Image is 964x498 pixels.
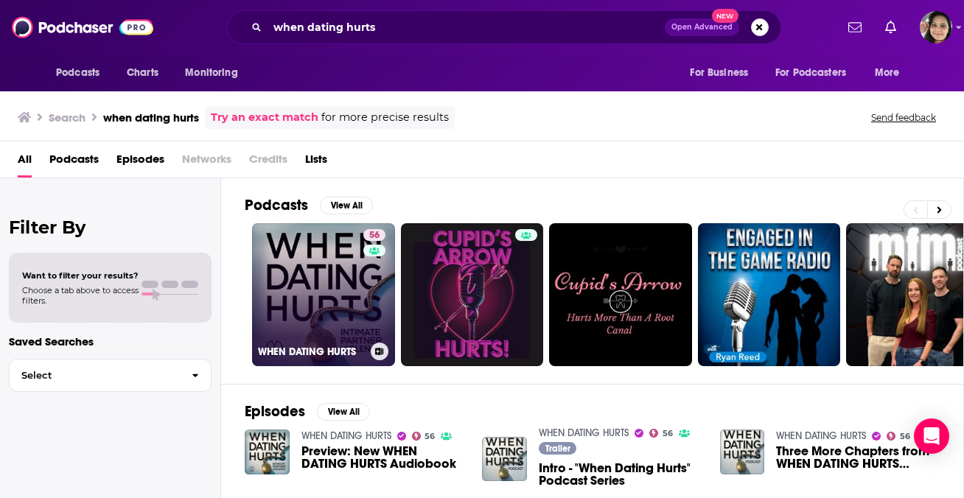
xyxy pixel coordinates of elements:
a: WHEN DATING HURTS [776,429,866,442]
a: Charts [117,59,167,87]
img: Intro - "When Dating Hurts" Podcast Series [482,437,527,482]
a: WHEN DATING HURTS [539,427,629,439]
a: 56WHEN DATING HURTS [252,223,395,366]
span: 56 [369,228,380,243]
button: Open AdvancedNew [665,18,739,36]
a: Intro - "When Dating Hurts" Podcast Series [539,462,702,487]
button: View All [317,403,370,421]
h3: Search [49,111,85,124]
a: 56 [887,432,910,441]
span: Monitoring [185,63,237,83]
a: Episodes [116,147,164,178]
span: 56 [900,433,910,440]
span: 56 [425,433,435,440]
a: Lists [305,147,327,178]
p: Saved Searches [9,334,212,348]
h2: Podcasts [245,196,308,214]
h2: Filter By [9,217,212,238]
span: for more precise results [321,109,449,126]
a: Three More Chapters from WHEN DATING HURTS Audiobook [776,445,940,470]
span: Choose a tab above to access filters. [22,285,139,306]
div: Search podcasts, credits, & more... [227,10,781,44]
a: 56 [412,432,436,441]
button: open menu [865,59,918,87]
a: All [18,147,32,178]
button: open menu [766,59,867,87]
button: View All [320,197,373,214]
button: open menu [175,59,256,87]
a: Show notifications dropdown [842,15,867,40]
span: Open Advanced [671,24,733,31]
input: Search podcasts, credits, & more... [268,15,665,39]
h3: when dating hurts [103,111,199,124]
img: User Profile [920,11,952,43]
span: Podcasts [56,63,99,83]
a: Try an exact match [211,109,318,126]
span: Logged in as shelbyjanner [920,11,952,43]
span: New [712,9,738,23]
a: 56 [649,429,673,438]
span: Charts [127,63,158,83]
span: Trailer [545,444,570,453]
span: Select [10,371,180,380]
a: PodcastsView All [245,196,373,214]
h2: Episodes [245,402,305,421]
button: Show profile menu [920,11,952,43]
button: Select [9,359,212,392]
a: Podcasts [49,147,99,178]
span: 56 [663,430,673,437]
span: Want to filter your results? [22,270,139,281]
a: 56 [363,229,385,241]
span: More [875,63,900,83]
a: EpisodesView All [245,402,370,421]
button: Send feedback [867,111,940,124]
div: Open Intercom Messenger [914,418,949,454]
button: open menu [46,59,119,87]
img: Preview: New WHEN DATING HURTS Audiobook [245,429,290,474]
img: Three More Chapters from WHEN DATING HURTS Audiobook [720,429,765,474]
span: For Business [690,63,748,83]
span: For Podcasters [775,63,846,83]
span: Networks [182,147,231,178]
h3: WHEN DATING HURTS [258,346,365,358]
span: Credits [249,147,287,178]
a: Preview: New WHEN DATING HURTS Audiobook [301,445,465,470]
a: WHEN DATING HURTS [301,429,391,442]
img: Podchaser - Follow, Share and Rate Podcasts [12,13,153,41]
a: Show notifications dropdown [879,15,902,40]
button: open menu [680,59,766,87]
